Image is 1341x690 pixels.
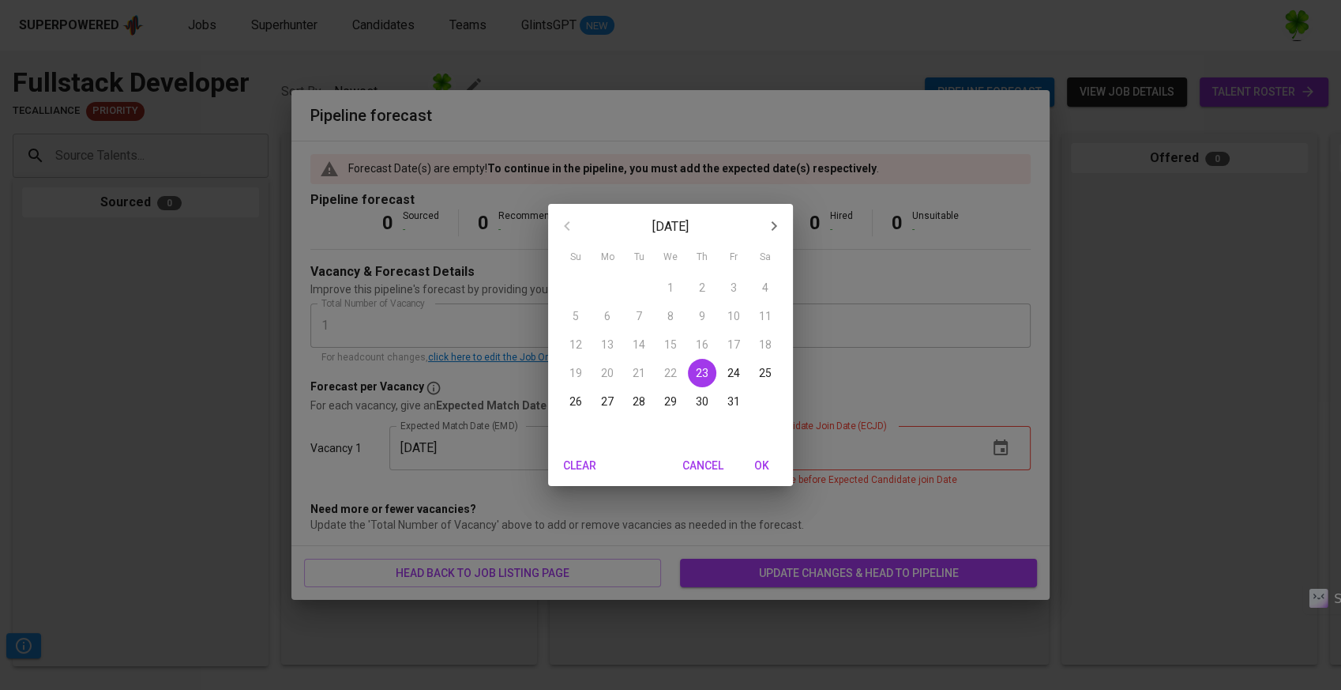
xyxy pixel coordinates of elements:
p: 25 [759,365,772,381]
span: OK [742,456,780,476]
span: Tu [625,250,653,266]
button: 27 [593,387,622,416]
p: 31 [727,394,740,409]
p: 26 [569,394,582,409]
p: [DATE] [586,217,755,236]
button: 25 [751,359,779,387]
span: Cancel [682,456,723,476]
button: 29 [656,387,685,416]
span: We [656,250,685,266]
span: Su [562,250,590,266]
p: 30 [696,394,708,409]
span: Clear [561,456,599,476]
button: 31 [719,387,748,416]
button: 28 [625,387,653,416]
span: Mo [593,250,622,266]
button: Clear [554,451,605,481]
button: 30 [688,387,716,416]
span: Sa [751,250,779,266]
span: Th [688,250,716,266]
button: 24 [719,359,748,387]
p: 24 [727,365,740,381]
p: 28 [633,394,645,409]
p: 29 [664,394,677,409]
button: Cancel [676,451,730,481]
button: OK [736,451,787,481]
button: 26 [562,387,590,416]
button: 23 [688,359,716,387]
p: 27 [601,394,614,409]
p: 23 [696,365,708,381]
span: Fr [719,250,748,266]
